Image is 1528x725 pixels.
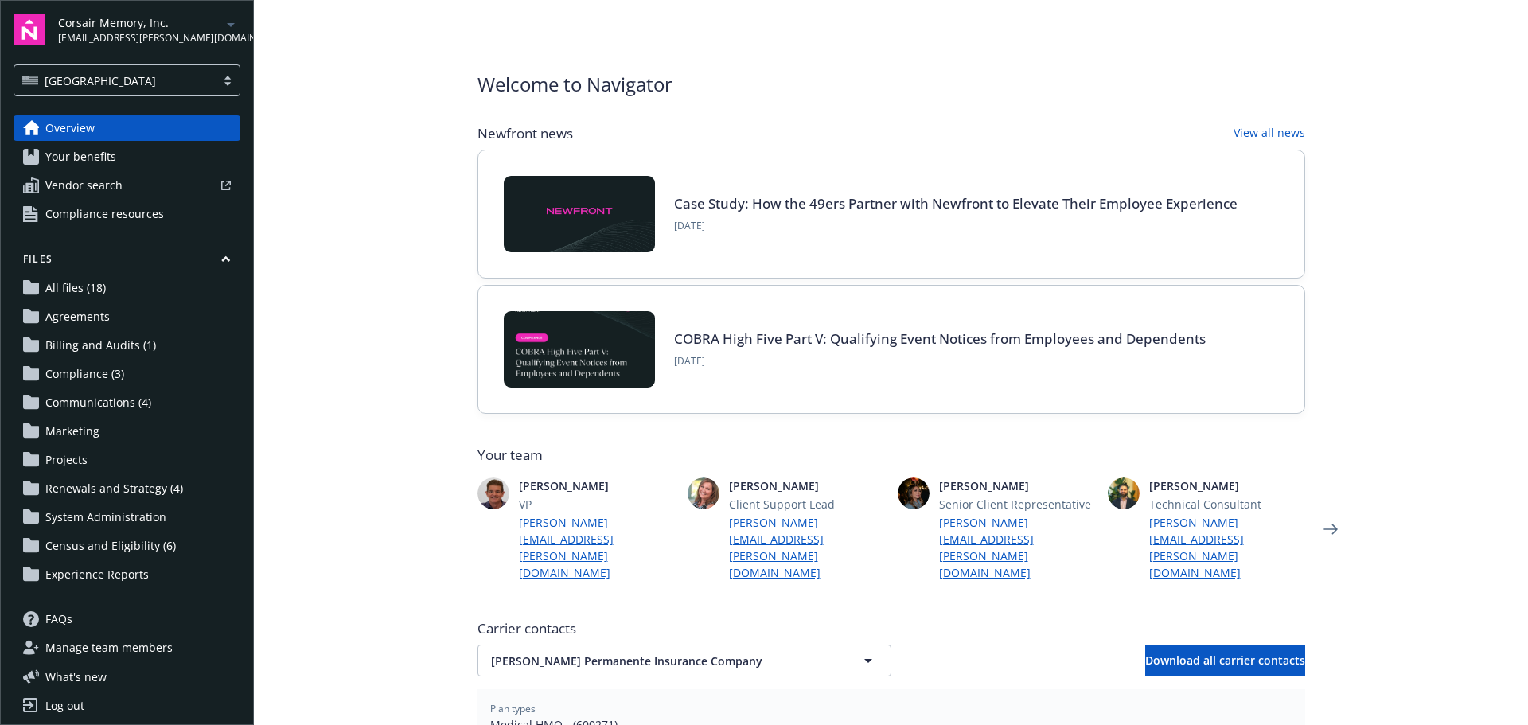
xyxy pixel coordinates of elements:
span: What ' s new [45,668,107,685]
img: photo [688,477,719,509]
button: Corsair Memory, Inc.[EMAIL_ADDRESS][PERSON_NAME][DOMAIN_NAME]arrowDropDown [58,14,240,45]
span: FAQs [45,606,72,632]
span: Communications (4) [45,390,151,415]
a: FAQs [14,606,240,632]
a: Billing and Audits (1) [14,333,240,358]
span: Projects [45,447,88,473]
span: [GEOGRAPHIC_DATA] [22,72,208,89]
span: Your team [477,446,1305,465]
button: [PERSON_NAME] Permanente Insurance Company [477,645,891,676]
a: [PERSON_NAME][EMAIL_ADDRESS][PERSON_NAME][DOMAIN_NAME] [939,514,1095,581]
span: Renewals and Strategy (4) [45,476,183,501]
span: [PERSON_NAME] [519,477,675,494]
a: Compliance resources [14,201,240,227]
button: Files [14,252,240,272]
a: [PERSON_NAME][EMAIL_ADDRESS][PERSON_NAME][DOMAIN_NAME] [519,514,675,581]
span: All files (18) [45,275,106,301]
a: Manage team members [14,635,240,661]
a: Experience Reports [14,562,240,587]
a: Next [1318,516,1343,542]
a: COBRA High Five Part V: Qualifying Event Notices from Employees and Dependents [674,329,1206,348]
span: Carrier contacts [477,619,1305,638]
a: Census and Eligibility (6) [14,533,240,559]
span: Compliance resources [45,201,164,227]
span: Client Support Lead [729,496,885,513]
img: photo [898,477,930,509]
span: System Administration [45,505,166,530]
button: Download all carrier contacts [1145,645,1305,676]
span: Technical Consultant [1149,496,1305,513]
a: Your benefits [14,144,240,170]
a: [PERSON_NAME][EMAIL_ADDRESS][PERSON_NAME][DOMAIN_NAME] [1149,514,1305,581]
button: What's new [14,668,132,685]
span: VP [519,496,675,513]
span: Census and Eligibility (6) [45,533,176,559]
span: [EMAIL_ADDRESS][PERSON_NAME][DOMAIN_NAME] [58,31,221,45]
span: [PERSON_NAME] [729,477,885,494]
img: Case Study: How the 49ers Partner with Newfront to Elevate Their Employee Experience [504,176,655,252]
a: [PERSON_NAME][EMAIL_ADDRESS][PERSON_NAME][DOMAIN_NAME] [729,514,885,581]
a: Projects [14,447,240,473]
span: Senior Client Representative [939,496,1095,513]
a: Communications (4) [14,390,240,415]
span: Experience Reports [45,562,149,587]
a: Compliance (3) [14,361,240,387]
span: [PERSON_NAME] [939,477,1095,494]
span: [GEOGRAPHIC_DATA] [45,72,156,89]
span: Newfront news [477,124,573,143]
div: Log out [45,693,84,719]
span: [DATE] [674,219,1238,233]
span: Billing and Audits (1) [45,333,156,358]
span: Compliance (3) [45,361,124,387]
span: Welcome to Navigator [477,70,672,99]
a: Agreements [14,304,240,329]
span: Download all carrier contacts [1145,653,1305,668]
span: Your benefits [45,144,116,170]
a: View all news [1234,124,1305,143]
span: Overview [45,115,95,141]
img: photo [1108,477,1140,509]
a: Case Study: How the 49ers Partner with Newfront to Elevate Their Employee Experience [674,194,1238,212]
span: Marketing [45,419,99,444]
a: Vendor search [14,173,240,198]
span: Manage team members [45,635,173,661]
a: arrowDropDown [221,14,240,33]
a: All files (18) [14,275,240,301]
span: [PERSON_NAME] [1149,477,1305,494]
span: [PERSON_NAME] Permanente Insurance Company [491,653,822,669]
img: navigator-logo.svg [14,14,45,45]
span: [DATE] [674,354,1206,368]
img: BLOG-Card Image - Compliance - COBRA High Five Pt 5 - 09-11-25.jpg [504,311,655,388]
a: Overview [14,115,240,141]
span: Plan types [490,702,1292,716]
img: photo [477,477,509,509]
a: Renewals and Strategy (4) [14,476,240,501]
a: System Administration [14,505,240,530]
span: Agreements [45,304,110,329]
span: Corsair Memory, Inc. [58,14,221,31]
a: Marketing [14,419,240,444]
span: Vendor search [45,173,123,198]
